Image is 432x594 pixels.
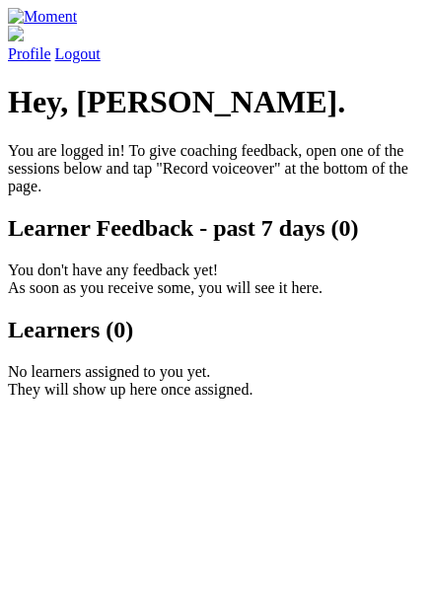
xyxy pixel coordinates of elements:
h1: Hey, [PERSON_NAME]. [8,84,424,120]
a: Profile [8,26,424,62]
p: No learners assigned to you yet. They will show up here once assigned. [8,363,424,399]
p: You are logged in! To give coaching feedback, open one of the sessions below and tap "Record voic... [8,142,424,195]
p: You don't have any feedback yet! As soon as you receive some, you will see it here. [8,261,424,297]
img: Moment [8,8,77,26]
h2: Learners (0) [8,317,424,343]
a: Logout [55,45,101,62]
h2: Learner Feedback - past 7 days (0) [8,215,424,242]
img: default_avatar-b4e2223d03051bc43aaaccfb402a43260a3f17acc7fafc1603fdf008d6cba3c9.png [8,26,24,41]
